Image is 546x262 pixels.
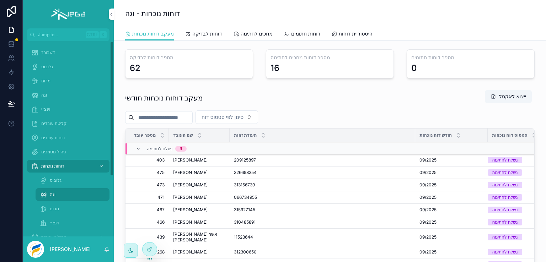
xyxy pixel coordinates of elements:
[50,220,59,226] span: וינצ׳י
[134,219,165,225] span: 466
[27,117,109,130] a: קליטת עובדים
[41,107,50,112] span: וינצ׳י
[196,110,258,124] button: Select Button
[234,195,257,200] span: 066734955
[125,93,203,103] h1: מעקב דוחות נוכחות חודשי
[411,62,417,74] div: 0
[173,170,208,175] span: [PERSON_NAME]
[173,249,208,255] span: [PERSON_NAME]
[234,249,257,255] span: 312300650
[185,27,222,42] a: דוחות לבדיקה
[41,163,64,169] span: דוחות נוכחות
[134,170,165,175] span: 475
[234,219,256,225] span: 310485891
[419,207,437,213] span: 09/2025
[339,30,373,37] span: היסטוריית דוחות
[27,160,109,173] a: דוחות נוכחות
[41,50,55,55] span: דשבורד
[173,182,208,188] span: [PERSON_NAME]
[419,170,437,175] span: 09/2025
[27,89,109,102] a: וגה
[173,157,208,163] span: [PERSON_NAME]
[50,178,61,183] span: גלובוס
[492,157,518,163] div: נשלח לחתימה
[86,31,99,38] span: Ctrl
[51,9,85,20] img: App logo
[234,207,255,213] span: 315927145
[173,207,208,213] span: [PERSON_NAME]
[485,90,532,103] button: ייצוא לאקסל
[41,149,66,155] span: ניהול מסמכים
[173,132,193,138] span: שם העובד
[134,132,156,138] span: מספר עובד
[27,231,109,244] a: ניהול משמרות
[492,219,518,225] div: נשלח לחתימה
[419,195,437,200] span: 09/2025
[38,32,83,38] span: Jump to...
[41,64,53,70] span: גלובוס
[27,75,109,87] a: מרום
[419,182,437,188] span: 09/2025
[41,92,47,98] span: וגה
[492,207,518,213] div: נשלח לחתימה
[50,192,55,197] span: וגה
[234,132,257,138] span: תעודת זהות
[50,206,59,212] span: מרום
[100,32,106,38] span: K
[41,121,67,126] span: קליטת עובדים
[411,54,530,61] h3: מספר דוחות חתומים
[27,131,109,144] a: דוחות עובדים
[173,195,208,200] span: [PERSON_NAME]
[134,234,165,240] span: 439
[23,41,114,236] div: scrollable content
[41,135,65,141] span: דוחות עובדים
[41,78,50,84] span: מרום
[271,54,389,61] h3: מספר דוחות מחכים לחתימה
[202,114,243,121] span: סינון לפי סטטוס דוח
[234,170,257,175] span: 326698354
[419,157,437,163] span: 09/2025
[130,54,248,61] h3: מספר דוחות לבדיקה
[132,30,174,37] span: מעקב דוחות נוכחות
[240,30,273,37] span: מחכים לחתימה
[36,174,109,187] a: גלובוס
[173,231,225,243] span: [PERSON_NAME] אשר [PERSON_NAME]
[233,27,273,42] a: מחכים לחתימה
[419,132,452,138] span: חודש דוח נוכחות
[284,27,320,42] a: דוחות חתומים
[234,182,255,188] span: 313156739
[419,234,437,240] span: 09/2025
[134,195,165,200] span: 471
[419,219,437,225] span: 09/2025
[41,234,66,240] span: ניהול משמרות
[125,9,180,18] h1: דוחות נוכחות - וגה
[234,234,253,240] span: 11523644
[36,217,109,229] a: וינצ׳י
[492,234,518,240] div: נשלח לחתימה
[492,194,518,201] div: נשלח לחתימה
[130,62,140,74] div: 62
[134,182,165,188] span: 473
[234,157,256,163] span: 209125897
[147,146,172,152] span: נשלח לחתימה
[492,132,527,138] span: סטטוס דוח נוכחות
[27,28,109,41] button: Jump to...CtrlK
[27,60,109,73] a: גלובוס
[271,62,279,74] div: 16
[192,30,222,37] span: דוחות לבדיקה
[291,30,320,37] span: דוחות חתומים
[419,249,437,255] span: 09/2025
[180,146,182,152] div: 9
[492,169,518,176] div: נשלח לחתימה
[27,146,109,158] a: ניהול מסמכים
[492,249,518,255] div: נשלח לחתימה
[36,202,109,215] a: מרום
[332,27,373,42] a: היסטוריית דוחות
[492,182,518,188] div: נשלח לחתימה
[125,27,174,41] a: מעקב דוחות נוכחות
[36,188,109,201] a: וגה
[134,157,165,163] span: 403
[50,246,91,253] p: [PERSON_NAME]
[173,219,208,225] span: [PERSON_NAME]
[27,46,109,59] a: דשבורד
